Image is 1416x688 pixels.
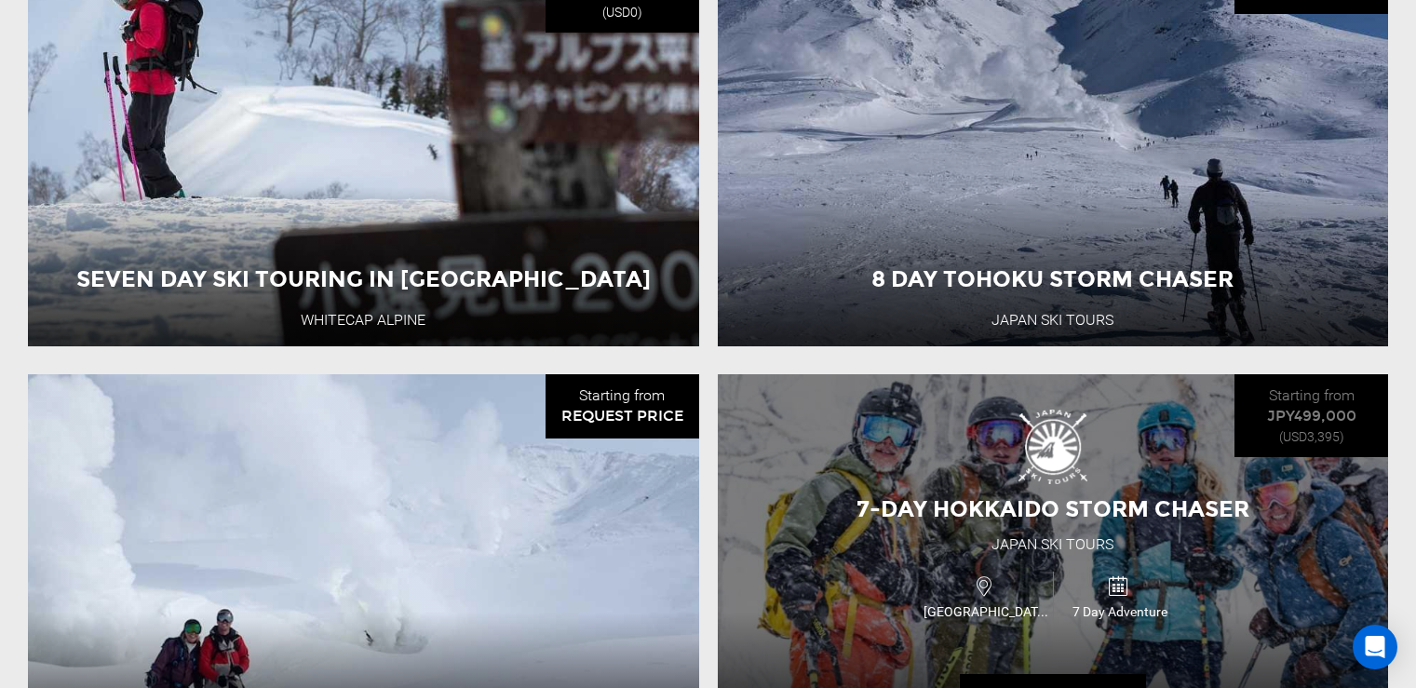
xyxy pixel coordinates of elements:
img: images [1018,410,1087,484]
div: Open Intercom Messenger [1353,625,1397,669]
span: [GEOGRAPHIC_DATA] [919,602,1053,621]
div: Japan Ski Tours [991,534,1113,556]
span: 7-Day Hokkaido Storm Chaser [856,495,1249,522]
span: 7 Day Adventure [1054,602,1187,621]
